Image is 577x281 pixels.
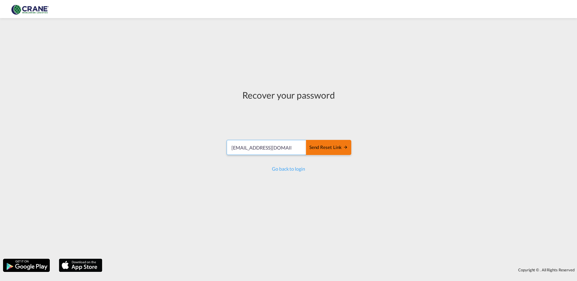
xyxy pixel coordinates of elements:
[105,265,577,275] div: Copyright © . All Rights Reserved
[243,107,334,131] iframe: reCAPTCHA
[227,140,307,155] input: Email
[9,2,50,16] img: 374de710c13411efa3da03fd754f1635.jpg
[309,144,348,151] div: Send reset link
[272,166,305,172] a: Go back to login
[2,258,50,273] img: google.png
[343,145,348,150] md-icon: icon-arrow-right
[58,258,103,273] img: apple.png
[226,89,351,101] div: Recover your password
[306,140,351,155] button: SEND RESET LINK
